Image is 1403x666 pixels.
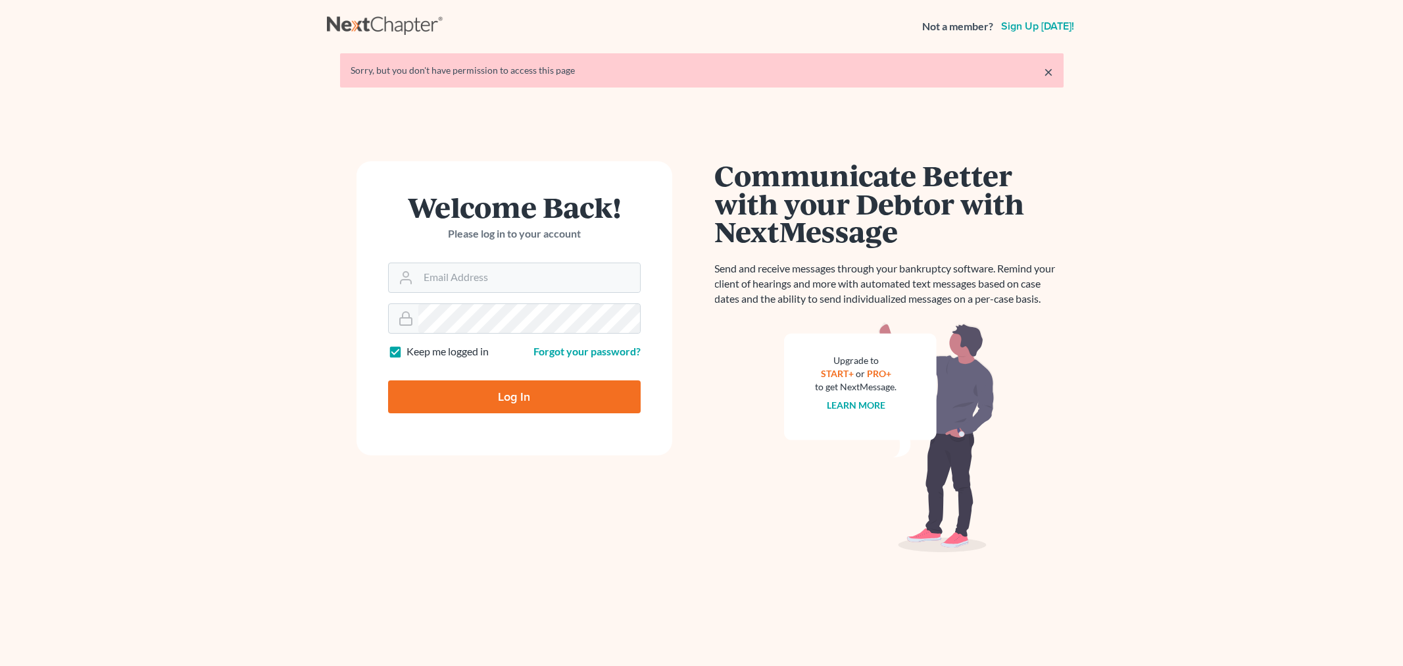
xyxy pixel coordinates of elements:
label: Keep me logged in [406,344,489,359]
input: Email Address [418,263,640,292]
p: Please log in to your account [388,226,641,242]
a: Sign up [DATE]! [998,21,1077,32]
h1: Welcome Back! [388,193,641,221]
div: Upgrade to [816,354,897,367]
div: to get NextMessage. [816,380,897,394]
input: Log In [388,380,641,413]
span: or [856,368,865,379]
div: Sorry, but you don't have permission to access this page [351,64,1053,77]
a: Learn more [827,399,885,411]
p: Send and receive messages through your bankruptcy software. Remind your client of hearings and mo... [715,261,1064,307]
a: PRO+ [867,368,891,379]
img: nextmessage_bg-59042aed3d76b12b5cd301f8e5b87938c9018125f34e5fa2b7a6b67550977c72.svg [784,322,995,553]
strong: Not a member? [922,19,993,34]
a: × [1044,64,1053,80]
a: START+ [821,368,854,379]
h1: Communicate Better with your Debtor with NextMessage [715,161,1064,245]
a: Forgot your password? [533,345,641,357]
